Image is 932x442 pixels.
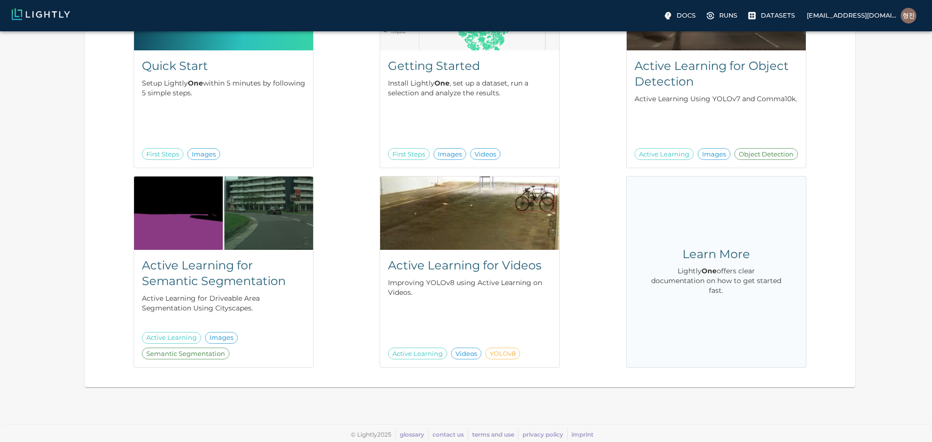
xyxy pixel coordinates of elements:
span: Active Learning [142,333,201,343]
a: Please complete one of our getting started guides to active the full UI [704,8,741,23]
span: Object Detection [735,150,797,159]
span: © Lightly 2025 [351,431,391,438]
span: First Steps [388,150,429,159]
span: Active Learning [635,150,693,159]
a: privacy policy [523,431,563,438]
img: Lightly [12,8,70,20]
a: terms and use [472,431,514,438]
label: Docs [661,8,700,23]
span: Images [434,150,466,159]
span: Semantic Segmentation [142,349,229,359]
span: Active Learning [388,349,447,359]
a: Please complete one of our getting started guides to active the full UI [745,8,799,23]
img: Active Learning for Semantic Segmentation [134,177,313,250]
span: YOLOv8 [486,349,520,359]
a: imprint [571,431,593,438]
img: Active Learning for Videos [380,177,559,250]
span: Videos [471,150,500,159]
p: Active Learning for Driveable Area Segmentation Using Cityscapes. [142,293,305,313]
h5: Getting Started [388,58,551,74]
b: One [702,266,717,275]
p: Active Learning Using YOLOv7 and Comma10k. [635,94,798,104]
span: First Steps [142,150,183,159]
h5: Active Learning for Videos [388,258,551,273]
p: [EMAIL_ADDRESS][DOMAIN_NAME] [807,11,897,20]
a: glossary [400,431,424,438]
p: Runs [719,11,737,20]
h5: Active Learning for Semantic Segmentation [142,258,305,289]
label: [EMAIL_ADDRESS][DOMAIN_NAME]김형진 [803,5,920,26]
p: Docs [677,11,696,20]
p: Setup Lightly within 5 minutes by following 5 simple steps. [142,78,305,98]
img: 김형진 [901,8,916,23]
h5: Active Learning for Object Detection [635,58,798,89]
p: Install Lightly , set up a dataset, run a selection and analyze the results. [388,78,551,98]
p: Datasets [761,11,795,20]
span: Videos [452,349,481,359]
span: Images [188,150,220,159]
h5: Learn More [650,246,782,262]
h5: Quick Start [142,58,305,74]
a: contact us [432,431,464,438]
span: Images [205,333,237,343]
span: Images [698,150,730,159]
p: Lightly offers clear documentation on how to get started fast. [650,266,782,295]
b: One [188,79,203,88]
p: Improving YOLOv8 using Active Learning on Videos. [388,278,551,297]
b: One [434,79,450,88]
